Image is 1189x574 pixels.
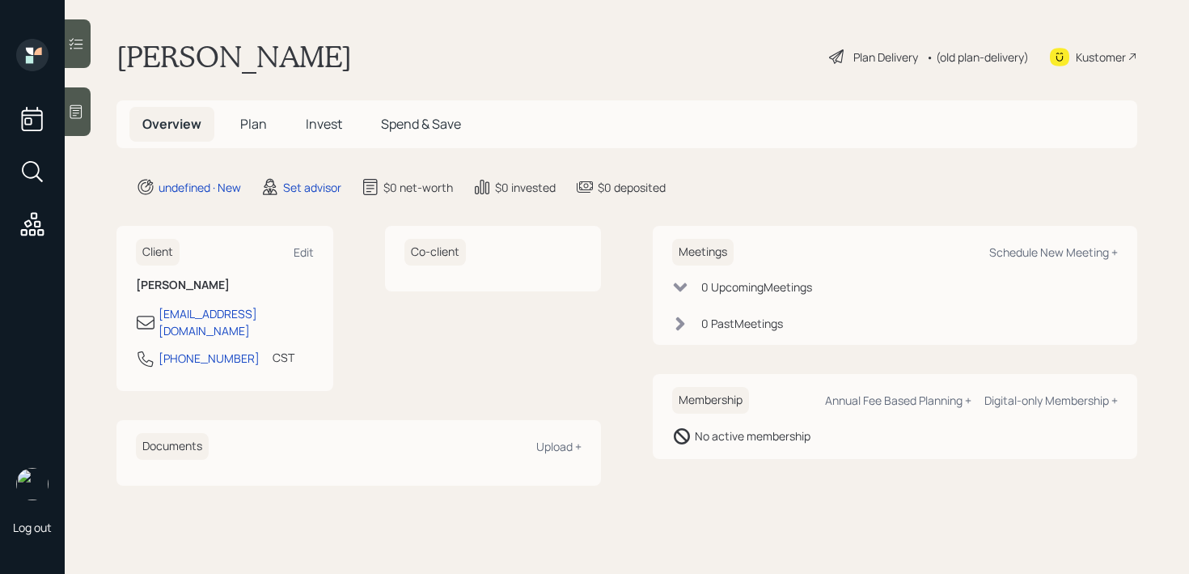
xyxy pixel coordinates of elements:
h6: Meetings [672,239,734,266]
div: Annual Fee Based Planning + [825,393,971,408]
div: Schedule New Meeting + [989,244,1118,260]
div: Kustomer [1076,49,1126,66]
h1: [PERSON_NAME] [116,39,352,74]
div: undefined · New [159,179,241,196]
div: $0 deposited [598,179,666,196]
span: Invest [306,115,342,133]
div: No active membership [695,427,810,444]
div: • (old plan-delivery) [926,49,1029,66]
img: retirable_logo.png [16,468,49,500]
h6: Client [136,239,180,266]
div: Log out [13,520,52,535]
span: Spend & Save [381,115,461,133]
div: 0 Past Meeting s [701,315,783,332]
span: Plan [240,115,267,133]
div: CST [273,349,294,366]
div: Digital-only Membership + [984,393,1118,408]
div: Edit [294,244,314,260]
h6: [PERSON_NAME] [136,278,314,292]
h6: Documents [136,433,209,460]
div: $0 net-worth [383,179,453,196]
h6: Membership [672,387,749,414]
div: Set advisor [283,179,341,196]
div: [EMAIL_ADDRESS][DOMAIN_NAME] [159,305,314,339]
h6: Co-client [404,239,466,266]
span: Overview [142,115,201,133]
div: Upload + [536,439,582,454]
div: $0 invested [495,179,556,196]
div: Plan Delivery [853,49,918,66]
div: 0 Upcoming Meeting s [701,278,812,296]
div: [PHONE_NUMBER] [159,350,260,367]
